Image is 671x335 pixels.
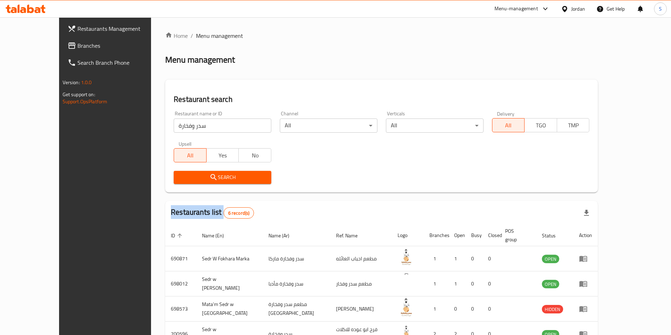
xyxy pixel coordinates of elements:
h2: Restaurant search [174,94,589,105]
td: 690871 [165,246,196,271]
td: 0 [465,296,482,322]
h2: Menu management [165,54,235,65]
label: Upsell [179,141,192,146]
input: Search for restaurant name or ID.. [174,119,271,133]
td: 1 [449,271,465,296]
td: مطعم سدر وفخارة [GEOGRAPHIC_DATA] [263,296,330,322]
span: Ref. Name [336,231,367,240]
button: All [174,148,207,162]
th: Branches [424,225,449,246]
td: Mata'm Sedr w [GEOGRAPHIC_DATA] [196,296,263,322]
button: All [492,118,525,132]
span: Branches [77,41,166,50]
td: سدر وفخارة ماركا [263,246,330,271]
td: 0 [482,271,499,296]
button: Search [174,171,271,184]
td: 0 [449,296,465,322]
span: Get support on: [63,90,95,99]
img: Sedr W Fokhara Marka [398,248,415,266]
td: 1 [424,246,449,271]
img: Mata'm Sedr w Fokharh Jabal Amman [398,299,415,316]
td: 698012 [165,271,196,296]
a: Search Branch Phone [62,54,171,71]
div: All [386,119,484,133]
span: All [495,120,522,131]
span: OPEN [542,280,559,288]
th: Logo [392,225,424,246]
span: OPEN [542,255,559,263]
a: Support.OpsPlatform [63,97,108,106]
td: 0 [482,246,499,271]
label: Delivery [497,111,515,116]
span: ID [171,231,184,240]
span: TMP [560,120,587,131]
div: All [280,119,377,133]
th: Open [449,225,465,246]
span: 6 record(s) [224,210,254,216]
div: Jordan [571,5,585,13]
span: S [659,5,662,13]
td: 0 [482,296,499,322]
td: 1 [449,246,465,271]
span: POS group [505,227,528,244]
a: Home [165,31,188,40]
span: TGO [527,120,554,131]
th: Action [573,225,598,246]
button: Yes [206,148,239,162]
img: Sedr w Foukhara Madaba [398,273,415,291]
a: Branches [62,37,171,54]
div: Export file [578,204,595,221]
th: Closed [482,225,499,246]
td: 0 [465,246,482,271]
span: Restaurants Management [77,24,166,33]
button: TMP [557,118,590,132]
span: No [242,150,268,161]
td: 1 [424,296,449,322]
td: مطعم سدر وفخار [330,271,392,296]
div: Total records count [224,207,254,219]
span: Status [542,231,565,240]
span: Version: [63,78,80,87]
span: 1.0.0 [81,78,92,87]
button: TGO [524,118,557,132]
button: No [238,148,271,162]
td: مطعم احباب العائله [330,246,392,271]
div: Menu [579,305,592,313]
span: Menu management [196,31,243,40]
span: Search Branch Phone [77,58,166,67]
span: Name (Ar) [268,231,299,240]
span: Name (En) [202,231,233,240]
span: Search [179,173,266,182]
td: 698573 [165,296,196,322]
li: / [191,31,193,40]
td: Sedr w [PERSON_NAME] [196,271,263,296]
a: Restaurants Management [62,20,171,37]
td: Sedr W Fokhara Marka [196,246,263,271]
div: Menu-management [494,5,538,13]
td: 0 [465,271,482,296]
th: Busy [465,225,482,246]
td: [PERSON_NAME] [330,296,392,322]
div: Menu [579,254,592,263]
td: 1 [424,271,449,296]
span: All [177,150,204,161]
span: HIDDEN [542,305,563,313]
span: Yes [209,150,236,161]
td: سدر وفخارة مأدبا [263,271,330,296]
div: Menu [579,279,592,288]
h2: Restaurants list [171,207,254,219]
nav: breadcrumb [165,31,598,40]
